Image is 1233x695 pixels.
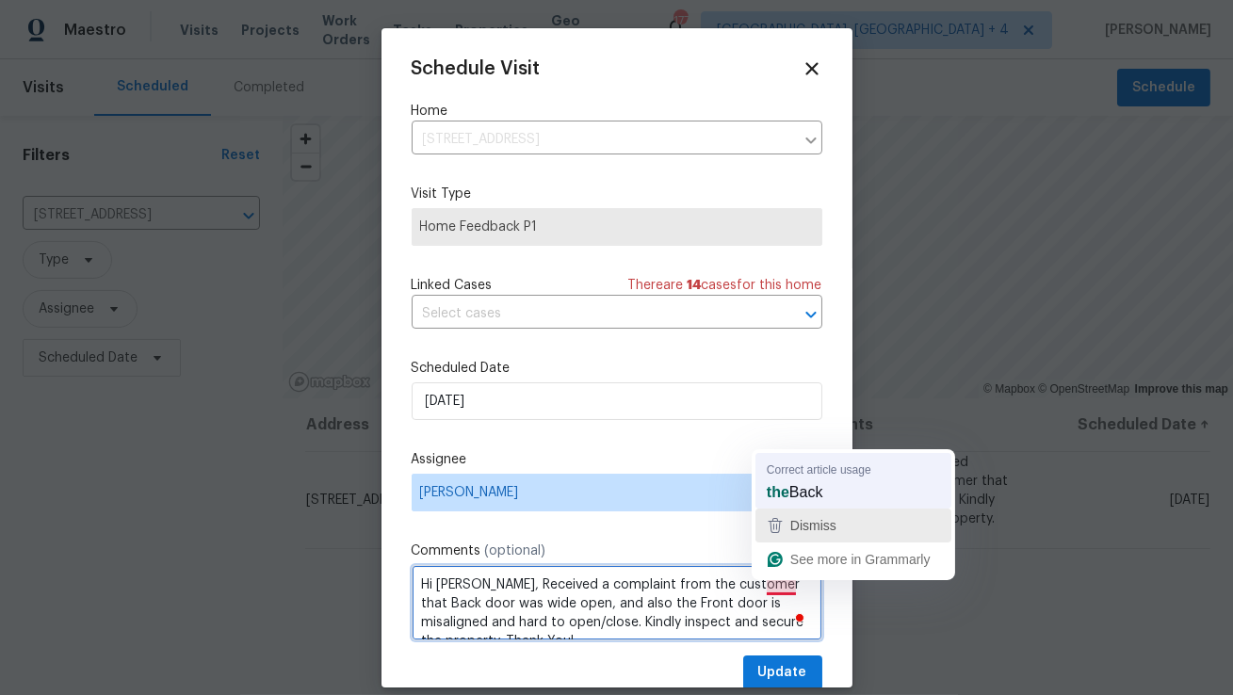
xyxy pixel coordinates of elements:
span: (optional) [485,544,546,558]
button: Open [798,301,824,328]
input: Enter in an address [412,125,794,154]
span: Update [758,661,807,685]
span: Close [802,58,822,79]
label: Assignee [412,450,822,469]
label: Scheduled Date [412,359,822,378]
button: Update [743,655,822,690]
span: There are case s for this home [628,276,822,295]
span: Schedule Visit [412,59,541,78]
label: Comments [412,541,822,560]
label: Home [412,102,822,121]
textarea: To enrich screen reader interactions, please activate Accessibility in Grammarly extension settings [412,565,822,640]
span: Home Feedback P1 [420,218,814,236]
span: [PERSON_NAME] [420,485,789,500]
input: M/D/YYYY [412,382,822,420]
label: Visit Type [412,185,822,203]
span: Linked Cases [412,276,493,295]
input: Select cases [412,299,770,329]
span: 14 [688,279,702,292]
